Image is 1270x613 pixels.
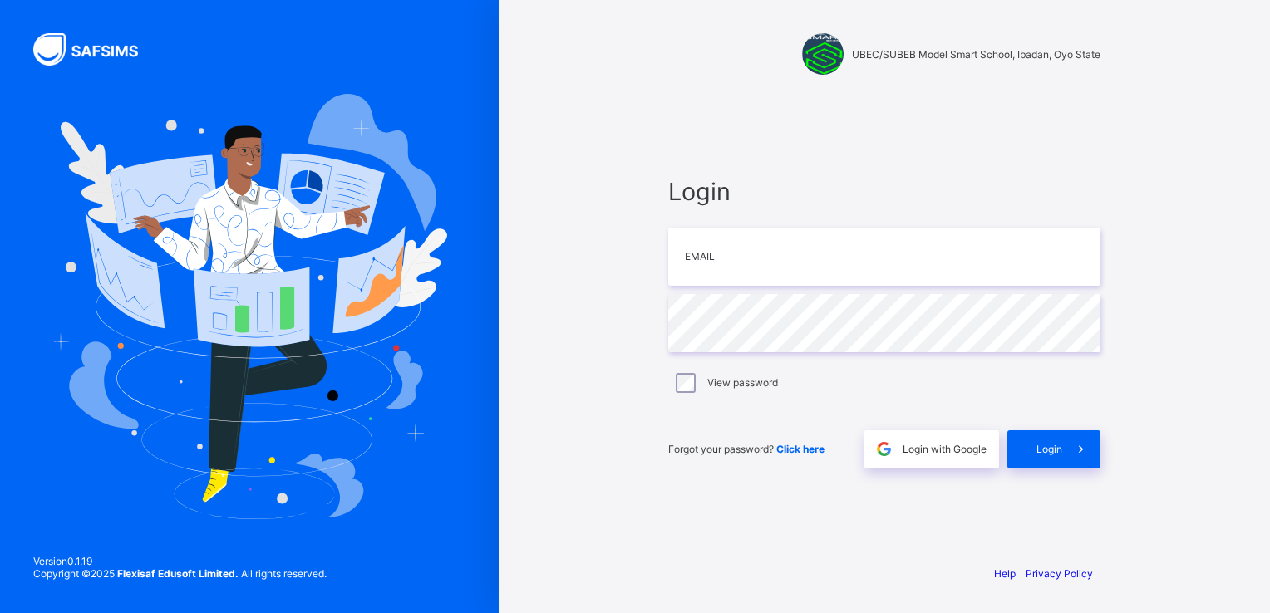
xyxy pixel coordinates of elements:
label: View password [707,376,778,389]
img: Hero Image [52,94,447,519]
span: Forgot your password? [668,443,825,455]
img: SAFSIMS Logo [33,33,158,66]
span: Version 0.1.19 [33,555,327,567]
span: Login [1036,443,1062,455]
a: Help [994,567,1016,580]
a: Privacy Policy [1026,567,1093,580]
img: google.396cfc9801f0270233282035f929180a.svg [874,439,893,459]
span: UBEC/SUBEB Model Smart School, Ibadan, Oyo State [852,48,1100,61]
strong: Flexisaf Edusoft Limited. [117,567,239,580]
span: Login [668,177,1100,206]
span: Login with Google [903,443,987,455]
a: Click here [776,443,825,455]
span: Copyright © 2025 All rights reserved. [33,567,327,580]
